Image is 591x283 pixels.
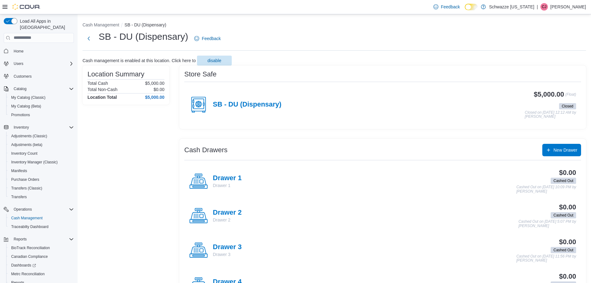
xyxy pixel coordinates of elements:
[9,158,60,166] a: Inventory Manager (Classic)
[192,32,223,45] a: Feedback
[11,124,31,131] button: Inventory
[9,176,74,183] span: Purchase Orders
[87,87,118,92] h6: Total Non-Cash
[6,270,76,278] button: Metrc Reconciliation
[11,216,43,221] span: Cash Management
[213,243,242,251] h4: Drawer 3
[537,3,538,11] p: |
[6,132,76,140] button: Adjustments (Classic)
[6,261,76,270] a: Dashboards
[11,263,36,268] span: Dashboards
[14,86,26,91] span: Catalog
[87,95,117,100] h4: Location Total
[11,151,38,156] span: Inventory Count
[17,18,74,30] span: Load All Apps in [GEOGRAPHIC_DATA]
[9,214,74,222] span: Cash Management
[9,103,44,110] a: My Catalog (Beta)
[516,254,576,263] p: Cashed Out on [DATE] 11:56 PM by [PERSON_NAME]
[9,176,42,183] a: Purchase Orders
[11,134,47,139] span: Adjustments (Classic)
[1,84,76,93] button: Catalog
[1,59,76,68] button: Users
[9,150,74,157] span: Inventory Count
[562,103,573,109] span: Closed
[6,149,76,158] button: Inventory Count
[489,3,534,11] p: Schwazze [US_STATE]
[154,87,164,92] p: $0.00
[11,168,27,173] span: Manifests
[465,4,478,10] input: Dark Mode
[11,272,45,276] span: Metrc Reconciliation
[11,142,43,147] span: Adjustments (beta)
[99,30,188,43] h1: SB - DU (Dispensary)
[9,244,52,252] a: BioTrack Reconciliation
[14,74,32,79] span: Customers
[184,146,227,154] h3: Cash Drawers
[11,186,42,191] span: Transfers (Classic)
[9,270,74,278] span: Metrc Reconciliation
[6,222,76,231] button: Traceabilty Dashboard
[559,103,576,109] span: Closed
[12,4,40,10] img: Cova
[9,111,33,119] a: Promotions
[14,125,29,130] span: Inventory
[11,72,74,80] span: Customers
[124,22,166,27] button: SB - DU (Dispensary)
[184,71,217,78] h3: Store Safe
[11,177,39,182] span: Purchase Orders
[9,262,38,269] a: Dashboards
[14,61,23,66] span: Users
[6,184,76,193] button: Transfers (Classic)
[6,214,76,222] button: Cash Management
[559,273,576,280] h3: $0.00
[441,4,460,10] span: Feedback
[11,104,41,109] span: My Catalog (Beta)
[559,238,576,246] h3: $0.00
[11,95,46,100] span: My Catalog (Classic)
[83,58,196,63] p: Cash management is enabled at this location. Click here to
[525,111,576,119] p: Closed on [DATE] 12:12 AM by [PERSON_NAME]
[559,203,576,211] h3: $0.00
[550,3,586,11] p: [PERSON_NAME]
[14,237,27,242] span: Reports
[551,212,576,218] span: Cashed Out
[1,72,76,81] button: Customers
[9,193,29,201] a: Transfers
[518,220,576,228] p: Cashed Out on [DATE] 5:07 PM by [PERSON_NAME]
[213,174,242,182] h4: Drawer 1
[565,91,576,102] p: (Float)
[9,270,47,278] a: Metrc Reconciliation
[9,132,74,140] span: Adjustments (Classic)
[551,247,576,253] span: Cashed Out
[14,49,24,54] span: Home
[6,167,76,175] button: Manifests
[559,169,576,176] h3: $0.00
[553,147,577,153] span: New Drawer
[11,60,26,67] button: Users
[11,206,34,213] button: Operations
[6,175,76,184] button: Purchase Orders
[1,205,76,214] button: Operations
[6,93,76,102] button: My Catalog (Classic)
[551,178,576,184] span: Cashed Out
[6,158,76,167] button: Inventory Manager (Classic)
[542,3,547,11] span: CJ
[9,253,74,260] span: Canadian Compliance
[11,85,29,93] button: Catalog
[9,185,74,192] span: Transfers (Classic)
[553,178,573,184] span: Cashed Out
[540,3,548,11] div: Clayton James Willison
[9,150,40,157] a: Inventory Count
[6,140,76,149] button: Adjustments (beta)
[9,214,45,222] a: Cash Management
[11,254,48,259] span: Canadian Compliance
[213,217,242,223] p: Drawer 2
[1,47,76,56] button: Home
[9,141,74,148] span: Adjustments (beta)
[9,262,74,269] span: Dashboards
[6,102,76,111] button: My Catalog (Beta)
[202,35,221,42] span: Feedback
[11,245,50,250] span: BioTrack Reconciliation
[9,141,45,148] a: Adjustments (beta)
